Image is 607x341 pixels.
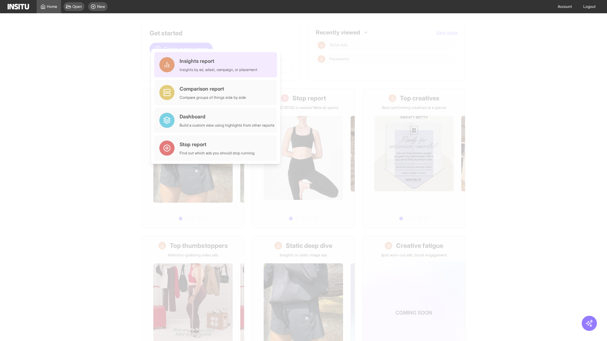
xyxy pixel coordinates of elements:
[180,141,254,148] div: Stop report
[8,4,29,9] img: Logo
[97,4,105,9] span: New
[180,113,274,120] div: Dashboard
[72,4,82,9] span: Open
[180,95,246,100] div: Compare groups of things side by side
[180,67,257,72] div: Insights by ad, adset, campaign, or placement
[180,57,257,65] div: Insights report
[180,151,254,156] div: Find out which ads you should stop running
[47,4,57,9] span: Home
[180,123,274,128] div: Build a custom view using highlights from other reports
[180,85,246,93] div: Comparison report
